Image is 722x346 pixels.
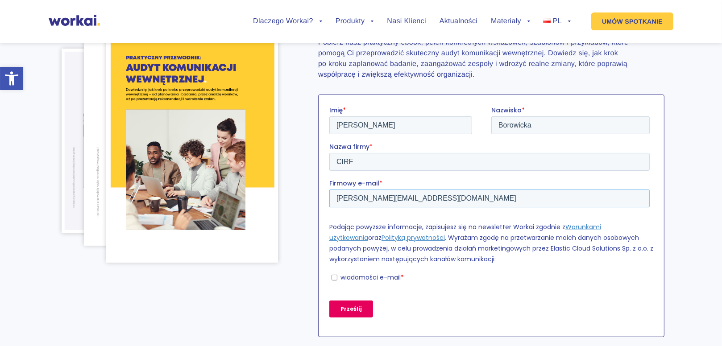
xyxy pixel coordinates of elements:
span: PL [553,17,562,25]
a: Materiały [491,18,530,25]
iframe: Form 0 [329,106,653,333]
a: Dlaczego Workai? [253,18,322,25]
img: audyt-komunikcji-pg12.png [84,37,232,246]
a: Aktualności [440,18,477,25]
a: UMÓW SPOTKANIE [591,12,673,30]
a: Nasi Klienci [387,18,426,25]
a: PL [544,18,571,25]
p: Pobierz nasz praktyczny ebook, pełen konkretnych wskazówek, szablonów i przykładów, które pomogą ... [318,27,631,80]
img: audyt-komunikcji-cover.png [106,20,278,263]
a: Produkty [336,18,374,25]
img: audyt-komunikcji-pg32.png [62,49,192,233]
